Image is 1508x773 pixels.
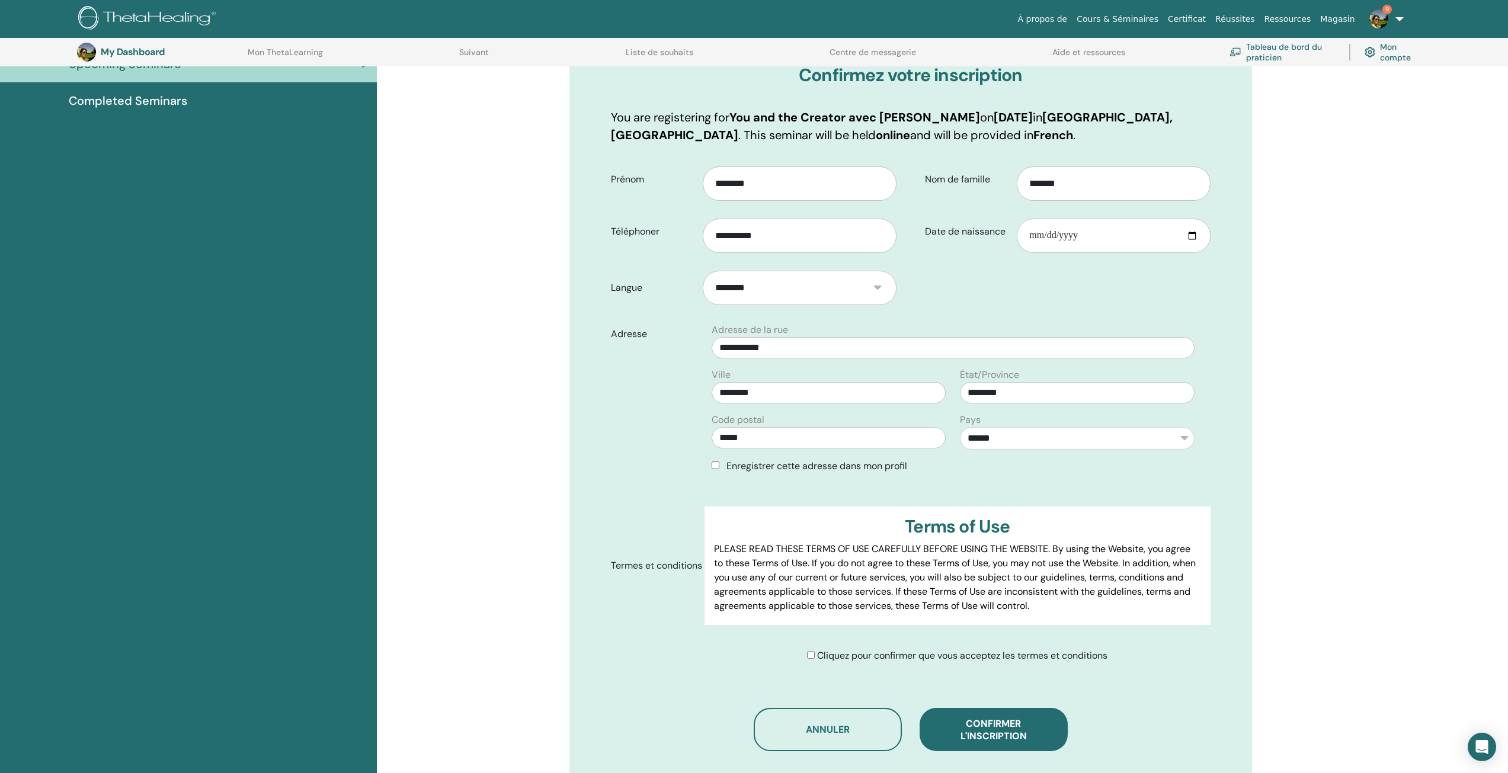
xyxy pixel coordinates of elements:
[1230,47,1241,56] img: chalkboard-teacher.svg
[69,92,187,110] span: Completed Seminars
[101,46,219,57] h3: My Dashboard
[960,413,981,427] label: Pays
[916,220,1017,243] label: Date de naissance
[602,277,703,299] label: Langue
[754,708,902,751] button: Annuler
[916,168,1017,191] label: Nom de famille
[77,43,96,62] img: default.jpg
[459,47,489,66] a: Suivant
[1013,8,1072,30] a: À propos de
[714,516,1200,537] h3: Terms of Use
[712,413,764,427] label: Code postal
[602,554,705,577] label: Termes et conditions
[920,708,1068,751] button: Confirmer l'inscription
[1033,127,1073,143] b: French
[1365,39,1419,65] a: Mon compte
[602,323,705,345] label: Adresse
[1072,8,1163,30] a: Cours & Séminaires
[1382,5,1392,14] span: 9
[611,108,1211,144] p: You are registering for on in . This seminar will be held and will be provided in .
[1230,39,1335,65] a: Tableau de bord du praticien
[806,723,850,736] span: Annuler
[1052,47,1125,66] a: Aide et ressources
[876,127,910,143] b: online
[611,65,1211,86] h3: Confirmez votre inscription
[714,542,1200,613] p: PLEASE READ THESE TERMS OF USE CAREFULLY BEFORE USING THE WEBSITE. By using the Website, you agre...
[729,110,980,125] b: You and the Creator avec [PERSON_NAME]
[726,460,907,472] span: Enregistrer cette adresse dans mon profil
[830,47,916,66] a: Centre de messagerie
[1315,8,1359,30] a: Magasin
[1365,44,1376,60] img: cog.svg
[1369,9,1388,28] img: default.jpg
[960,717,1027,742] span: Confirmer l'inscription
[994,110,1033,125] b: [DATE]
[712,323,788,337] label: Adresse de la rue
[602,168,703,191] label: Prénom
[78,6,220,33] img: logo.png
[1163,8,1211,30] a: Certificat
[712,368,731,382] label: Ville
[960,368,1019,382] label: État/Province
[602,220,703,243] label: Téléphoner
[248,47,323,66] a: Mon ThetaLearning
[1260,8,1316,30] a: Ressources
[817,649,1107,662] span: Cliquez pour confirmer que vous acceptez les termes et conditions
[611,110,1173,143] b: [GEOGRAPHIC_DATA], [GEOGRAPHIC_DATA]
[1468,733,1496,761] div: Open Intercom Messenger
[626,47,693,66] a: Liste de souhaits
[1211,8,1259,30] a: Réussites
